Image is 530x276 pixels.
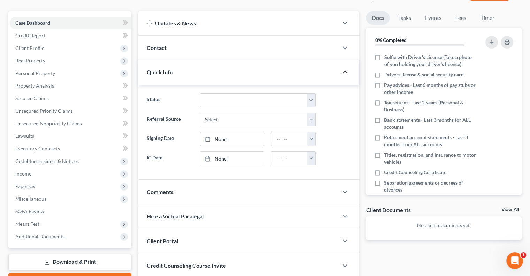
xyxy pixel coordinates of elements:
span: Unsecured Nonpriority Claims [15,120,82,126]
iframe: Intercom live chat [506,252,523,269]
a: Property Analysis [10,80,131,92]
p: No client documents yet. [371,222,516,229]
label: Signing Date [143,132,196,146]
a: Tasks [392,11,416,25]
span: Titles, registration, and insurance to motor vehicles [384,151,477,165]
span: Case Dashboard [15,20,50,26]
a: Download & Print [8,254,131,270]
a: None [200,152,264,165]
label: IC Date [143,151,196,165]
span: Secured Claims [15,95,49,101]
span: Miscellaneous [15,196,46,202]
span: Property Analysis [15,83,54,89]
label: Referral Source [143,113,196,127]
span: Income [15,171,31,177]
span: 1 [521,252,526,258]
label: Status [143,93,196,107]
span: Comments [147,188,174,195]
span: Real Property [15,58,45,64]
a: Secured Claims [10,92,131,105]
span: Selfie with Driver's License (Take a photo of you holding your driver's license) [384,54,477,68]
a: Executory Contracts [10,142,131,155]
input: -- : -- [271,152,308,165]
div: Updates & News [147,20,330,27]
a: SOFA Review [10,205,131,218]
a: Docs [366,11,390,25]
span: Expenses [15,183,35,189]
span: Contact [147,44,167,51]
span: Pay advices - Last 6 months of pay stubs or other income [384,82,477,96]
span: Credit Report [15,32,45,38]
a: Unsecured Priority Claims [10,105,131,117]
span: Lawsuits [15,133,34,139]
span: SOFA Review [15,208,44,214]
span: Tax returns - Last 2 years (Personal & Business) [384,99,477,113]
a: Unsecured Nonpriority Claims [10,117,131,130]
span: Credit Counseling Course Invite [147,262,226,269]
a: View All [501,207,519,212]
a: Timer [475,11,500,25]
span: Unsecured Priority Claims [15,108,73,114]
a: Events [419,11,447,25]
span: Personal Property [15,70,55,76]
span: Bank statements - Last 3 months for ALL accounts [384,117,477,130]
a: Lawsuits [10,130,131,142]
span: Executory Contracts [15,146,60,151]
a: Fees [450,11,472,25]
span: Credit Counseling Certificate [384,169,446,176]
input: -- : -- [271,132,308,146]
span: Codebtors Insiders & Notices [15,158,79,164]
div: Client Documents [366,206,410,214]
span: Means Test [15,221,39,227]
span: Retirement account statements - Last 3 months from ALL accounts [384,134,477,148]
span: Quick Info [147,69,173,75]
a: Case Dashboard [10,17,131,29]
a: Credit Report [10,29,131,42]
strong: 0% Completed [375,37,406,43]
span: Additional Documents [15,233,64,239]
span: Client Portal [147,238,178,244]
span: Client Profile [15,45,44,51]
span: Separation agreements or decrees of divorces [384,179,477,193]
a: None [200,132,264,146]
span: Hire a Virtual Paralegal [147,213,204,219]
span: Drivers license & social security card [384,71,463,78]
